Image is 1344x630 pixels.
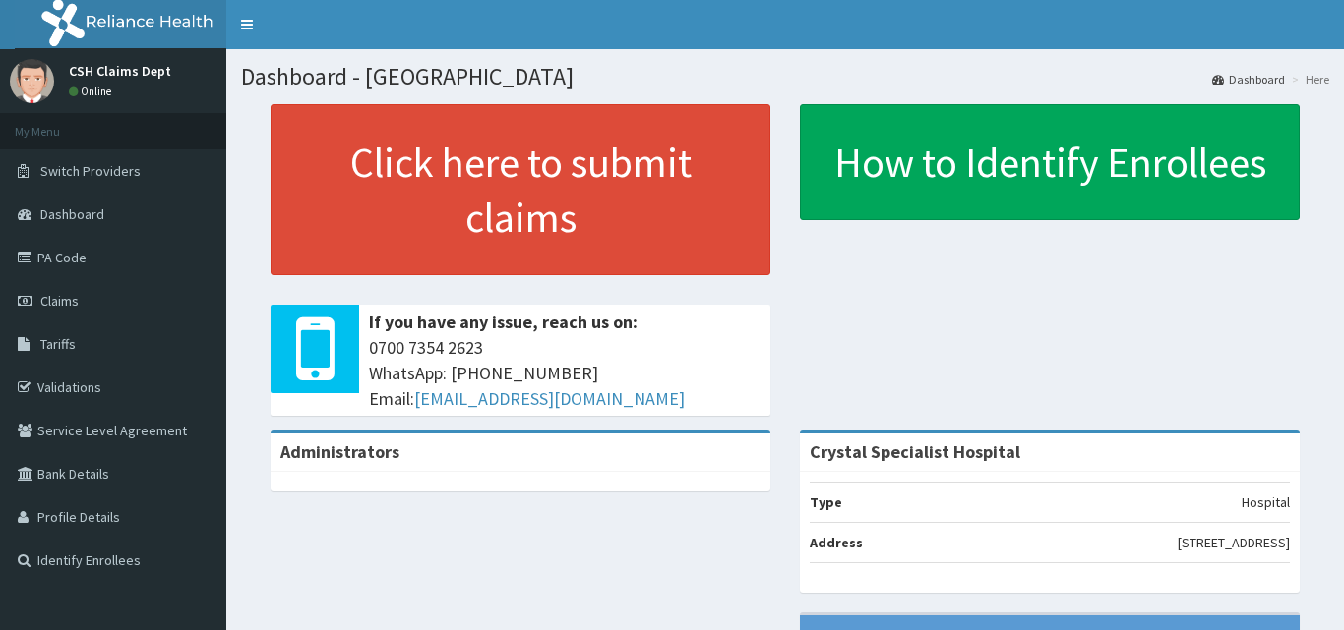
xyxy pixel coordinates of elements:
b: Administrators [280,440,399,463]
p: [STREET_ADDRESS] [1178,533,1290,552]
span: Tariffs [40,335,76,353]
img: User Image [10,59,54,103]
span: Dashboard [40,205,104,223]
a: Click here to submit claims [271,104,770,275]
p: Hospital [1242,492,1290,512]
b: Address [810,534,863,551]
a: Dashboard [1212,71,1285,87]
span: Claims [40,292,79,310]
p: CSH Claims Dept [69,64,171,78]
span: Switch Providers [40,162,141,180]
span: 0700 7354 2623 WhatsApp: [PHONE_NUMBER] Email: [369,335,761,411]
h1: Dashboard - [GEOGRAPHIC_DATA] [241,64,1329,89]
a: [EMAIL_ADDRESS][DOMAIN_NAME] [414,387,685,410]
li: Here [1287,71,1329,87]
b: If you have any issue, reach us on: [369,311,638,333]
a: How to Identify Enrollees [800,104,1300,220]
b: Type [810,493,842,511]
strong: Crystal Specialist Hospital [810,440,1020,463]
a: Online [69,85,116,98]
